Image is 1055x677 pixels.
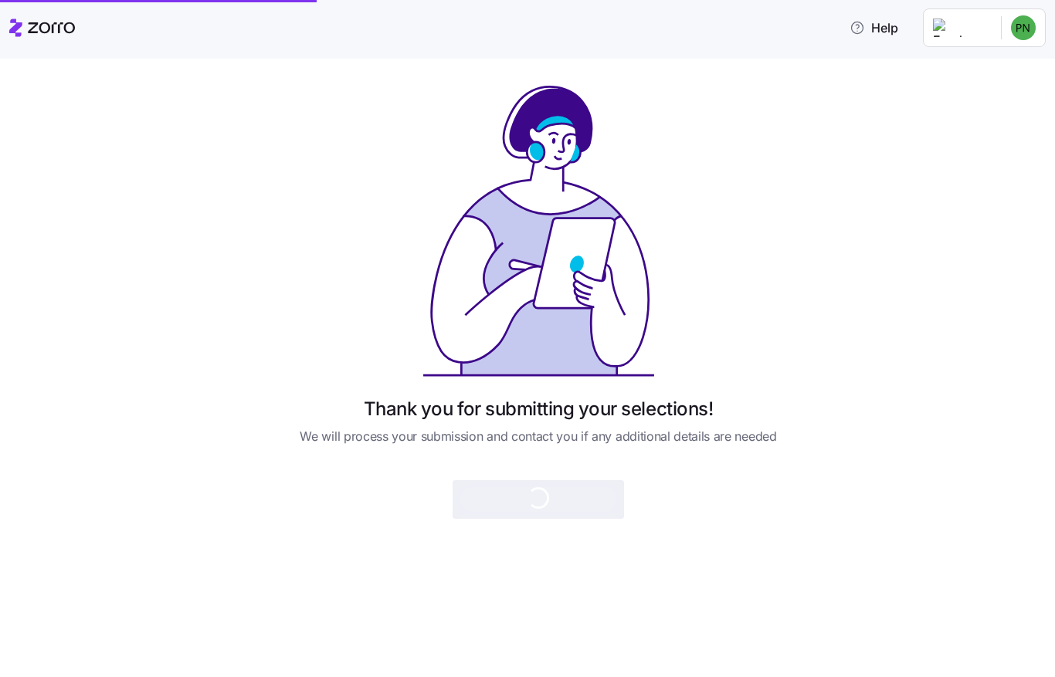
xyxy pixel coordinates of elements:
h1: Thank you for submitting your selections! [364,397,713,421]
span: We will process your submission and contact you if any additional details are needed [300,427,776,446]
img: 62538b94b7e670a7d1b24eb38706b67a [1011,15,1036,40]
span: Help [850,19,898,37]
button: Help [837,12,911,43]
img: Employer logo [933,19,989,37]
span: Go to Zorro dashboard [471,509,606,527]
